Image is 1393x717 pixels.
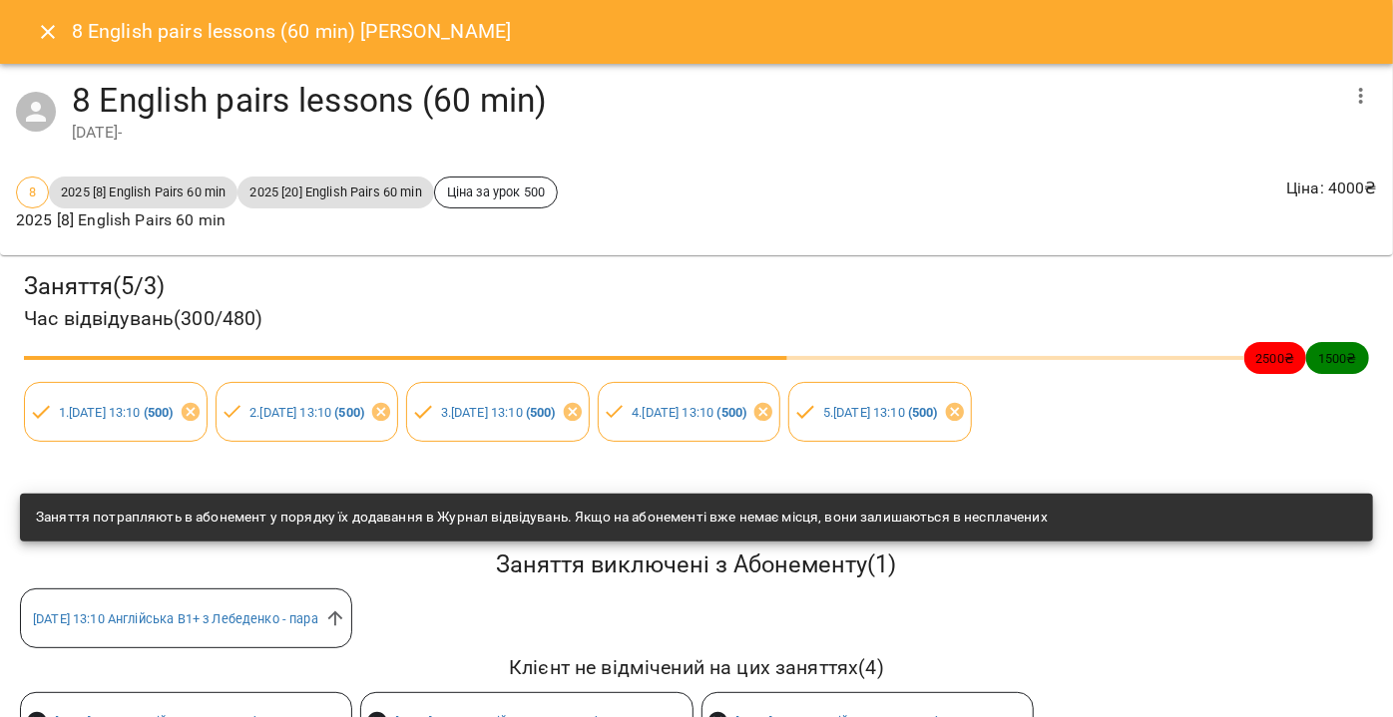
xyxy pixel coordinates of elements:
span: 2025 [20] English Pairs 60 min [237,182,433,201]
a: 1.[DATE] 13:10 (500) [59,405,174,420]
h3: Заняття ( 5 / 3 ) [24,271,1369,302]
div: 5.[DATE] 13:10 (500) [788,382,972,442]
h4: Час відвідувань ( 300 / 480 ) [24,303,1369,334]
a: 4.[DATE] 13:10 (500) [632,405,746,420]
span: 1500 ₴ [1306,349,1369,368]
span: Ціна за урок 500 [435,182,557,201]
div: 3.[DATE] 13:10 (500) [406,382,590,442]
h5: Заняття виключені з Абонементу ( 1 ) [20,549,1373,580]
div: 2.[DATE] 13:10 (500) [216,382,399,442]
div: [DATE] 13:10 Англійська В1+ з Лебеденко - пара [20,588,352,648]
div: 1.[DATE] 13:10 (500) [24,382,208,442]
span: 2500 ₴ [1244,349,1307,368]
a: 3.[DATE] 13:10 (500) [441,405,556,420]
a: [DATE] 13:10 Англійська В1+ з Лебеденко - пара [33,611,318,626]
a: 5.[DATE] 13:10 (500) [823,405,938,420]
b: ( 500 ) [908,405,938,420]
b: ( 500 ) [334,405,364,420]
b: ( 500 ) [144,405,174,420]
p: Ціна : 4000 ₴ [1286,177,1377,200]
div: Заняття потрапляють в абонемент у порядку їх додавання в Журнал відвідувань. Якщо на абонементі в... [36,500,1048,536]
p: 2025 [8] English Pairs 60 min [16,208,558,232]
h6: 8 English pairs lessons (60 min) [PERSON_NAME] [72,16,512,47]
b: ( 500 ) [526,405,556,420]
h4: 8 English pairs lessons (60 min) [72,80,1337,121]
button: Close [24,8,72,56]
span: 8 [17,182,48,201]
b: ( 500 ) [717,405,747,420]
div: 4.[DATE] 13:10 (500) [598,382,781,442]
h6: Клієнт не відмічений на цих заняттях ( 4 ) [20,652,1373,683]
div: [DATE] - [72,121,1337,145]
span: 2025 [8] English Pairs 60 min [49,182,237,201]
a: 2.[DATE] 13:10 (500) [249,405,364,420]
